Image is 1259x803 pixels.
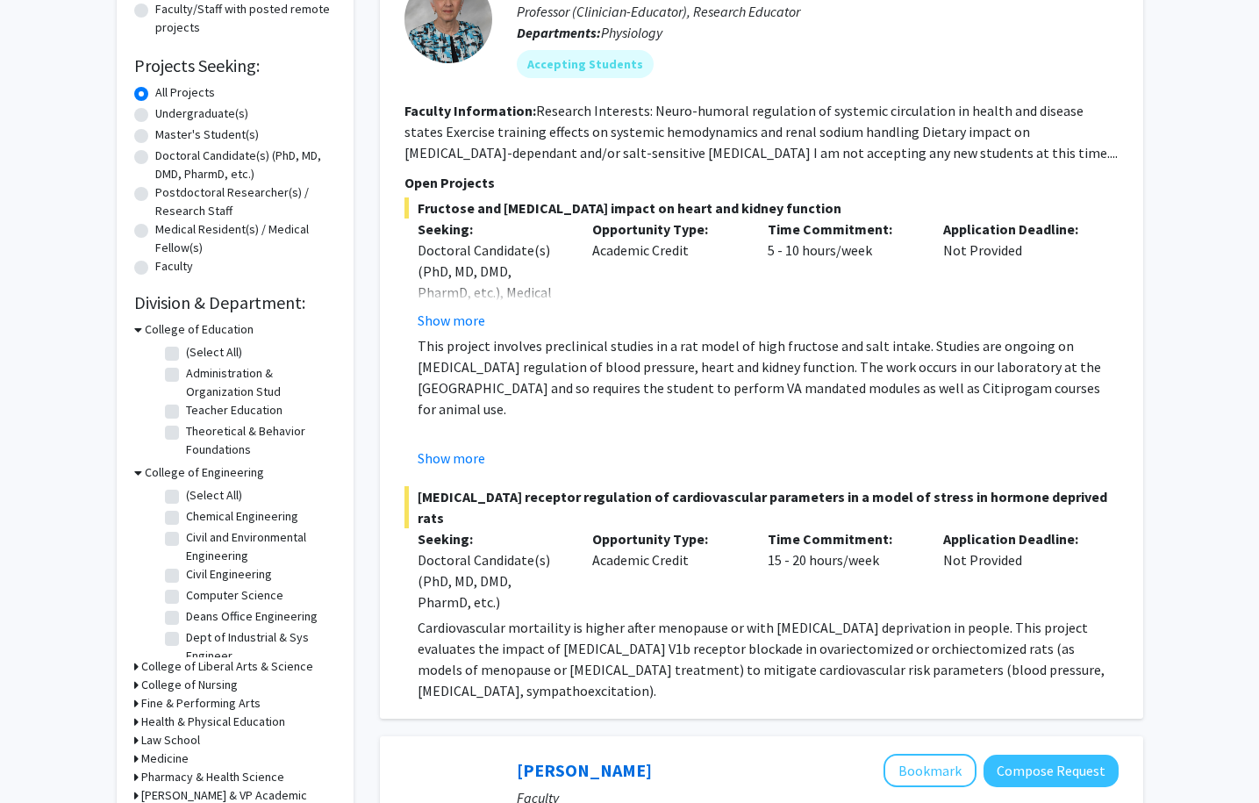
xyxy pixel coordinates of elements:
p: Application Deadline: [943,219,1092,240]
div: 5 - 10 hours/week [755,219,930,331]
div: Doctoral Candidate(s) (PhD, MD, DMD, PharmD, etc.), Medical Resident(s) / Medical Fellow(s) [418,240,567,345]
span: Fructose and [MEDICAL_DATA] impact on heart and kidney function [404,197,1119,219]
p: Open Projects [404,172,1119,193]
p: This project involves preclinical studies in a rat model of high fructose and salt intake. Studie... [418,335,1119,419]
label: (Select All) [186,343,242,362]
p: Application Deadline: [943,528,1092,549]
h2: Projects Seeking: [134,55,336,76]
span: Physiology [601,24,662,41]
mat-chip: Accepting Students [517,50,654,78]
label: Deans Office Engineering [186,607,318,626]
div: Academic Credit [579,528,755,613]
p: Opportunity Type: [592,219,741,240]
button: Compose Request to Stephen Chrisomalis [984,755,1119,787]
button: Show more [418,448,485,469]
b: Faculty Information: [404,102,536,119]
label: All Projects [155,83,215,102]
h3: Pharmacy & Health Science [141,768,284,786]
label: Administration & Organization Stud [186,364,332,401]
p: Opportunity Type: [592,528,741,549]
h3: Medicine [141,749,189,768]
iframe: Chat [13,724,75,790]
label: Dept of Industrial & Sys Engineer [186,628,332,665]
h3: College of Nursing [141,676,238,694]
h3: College of Liberal Arts & Science [141,657,313,676]
label: Undergraduate(s) [155,104,248,123]
label: Theoretical & Behavior Foundations [186,422,332,459]
label: Faculty [155,257,193,276]
label: Medical Resident(s) / Medical Fellow(s) [155,220,336,257]
label: Doctoral Candidate(s) (PhD, MD, DMD, PharmD, etc.) [155,147,336,183]
h3: Law School [141,731,200,749]
a: [PERSON_NAME] [517,759,652,781]
h3: Fine & Performing Arts [141,694,261,713]
div: 15 - 20 hours/week [755,528,930,613]
button: Add Stephen Chrisomalis to Bookmarks [883,754,976,787]
label: Postdoctoral Researcher(s) / Research Staff [155,183,336,220]
p: Time Commitment: [768,219,917,240]
span: [MEDICAL_DATA] receptor regulation of cardiovascular parameters in a model of stress in hormone d... [404,486,1119,528]
label: Civil Engineering [186,565,272,584]
div: Academic Credit [579,219,755,331]
h3: Health & Physical Education [141,713,285,731]
h3: College of Engineering [145,463,264,482]
b: Departments: [517,24,601,41]
h2: Division & Department: [134,292,336,313]
div: Not Provided [930,219,1105,331]
button: Show more [418,310,485,331]
h3: College of Education [145,320,254,339]
p: Seeking: [418,528,567,549]
p: Seeking: [418,219,567,240]
fg-read-more: Research Interests: Neuro-humoral regulation of systemic circulation in health and disease states... [404,102,1118,161]
label: Chemical Engineering [186,507,298,526]
label: Civil and Environmental Engineering [186,528,332,565]
p: Cardiovascular mortaility is higher after menopause or with [MEDICAL_DATA] deprivation in people.... [418,617,1119,701]
div: Not Provided [930,528,1105,613]
p: Time Commitment: [768,528,917,549]
label: Teacher Education [186,401,283,419]
div: Doctoral Candidate(s) (PhD, MD, DMD, PharmD, etc.) [418,549,567,613]
label: Computer Science [186,586,283,605]
label: (Select All) [186,486,242,505]
label: Master's Student(s) [155,125,259,144]
p: Professor (Clinician-Educator), Research Educator [517,1,1119,22]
